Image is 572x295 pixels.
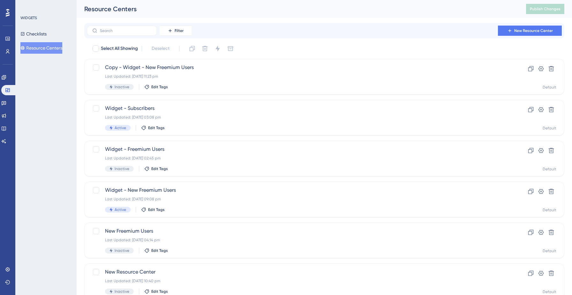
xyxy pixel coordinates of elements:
button: Edit Tags [144,166,168,171]
div: Last Updated: [DATE] 11:23 pm [105,74,493,79]
div: Default [543,248,556,253]
span: Copy - Widget - New Freemium Users [105,64,493,71]
button: Checklists [20,28,47,40]
button: Filter [160,26,192,36]
span: Inactive [115,248,129,253]
span: Edit Tags [148,207,165,212]
div: Last Updated: [DATE] 10:40 pm [105,278,493,283]
span: Active [115,125,126,130]
span: Edit Tags [151,289,168,294]
input: Search [100,28,152,33]
div: Default [543,289,556,294]
span: Select All Showing [101,45,138,52]
span: Inactive [115,84,129,89]
div: Last Updated: [DATE] 03:08 pm [105,115,493,120]
button: Edit Tags [144,248,168,253]
span: Filter [175,28,184,33]
span: New Freemium Users [105,227,493,235]
span: Edit Tags [151,84,168,89]
span: Publish Changes [530,6,561,12]
span: Inactive [115,166,129,171]
span: Edit Tags [148,125,165,130]
div: Default [543,207,556,213]
span: Edit Tags [151,248,168,253]
div: Last Updated: [DATE] 09:08 pm [105,197,493,202]
button: New Resource Center [498,26,562,36]
div: WIDGETS [20,15,37,20]
span: Inactive [115,289,129,294]
button: Edit Tags [144,84,168,89]
div: Last Updated: [DATE] 04:14 pm [105,237,493,243]
div: Default [543,126,556,131]
div: Last Updated: [DATE] 02:45 pm [105,156,493,161]
iframe: UserGuiding AI Assistant Launcher [545,270,564,289]
div: Default [543,85,556,90]
span: Active [115,207,126,212]
span: Edit Tags [151,166,168,171]
button: Edit Tags [141,207,165,212]
span: Deselect [152,45,169,52]
button: Deselect [146,43,175,54]
span: Widget - New Freemium Users [105,186,493,194]
span: Widget - Freemium Users [105,145,493,153]
button: Resource Centers [20,42,62,54]
span: New Resource Center [105,268,493,276]
span: Widget - Subscribers [105,105,493,112]
div: Resource Centers [84,4,510,13]
button: Edit Tags [144,289,168,294]
button: Publish Changes [526,4,564,14]
div: Default [543,167,556,172]
button: Edit Tags [141,125,165,130]
span: New Resource Center [514,28,553,33]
